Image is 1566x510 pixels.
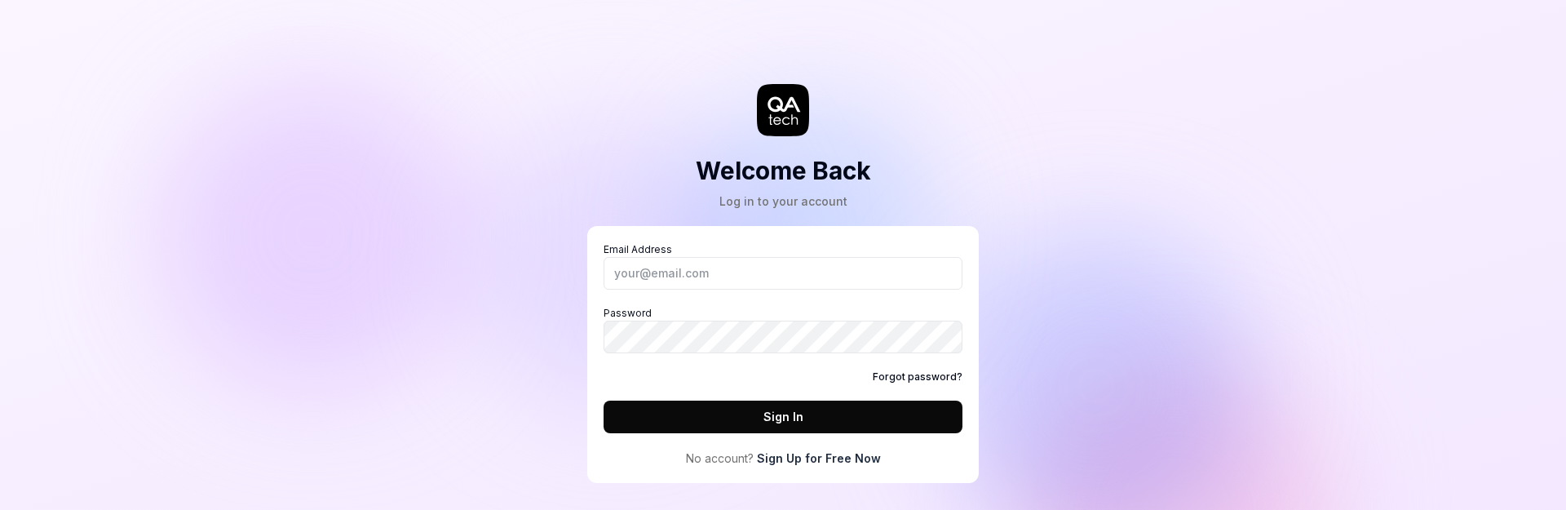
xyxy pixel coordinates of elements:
[604,306,962,353] label: Password
[873,370,962,384] a: Forgot password?
[604,321,962,353] input: Password
[696,153,871,189] h2: Welcome Back
[686,450,754,467] span: No account?
[604,401,962,433] button: Sign In
[604,242,962,290] label: Email Address
[604,257,962,290] input: Email Address
[696,193,871,210] div: Log in to your account
[757,450,881,467] a: Sign Up for Free Now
